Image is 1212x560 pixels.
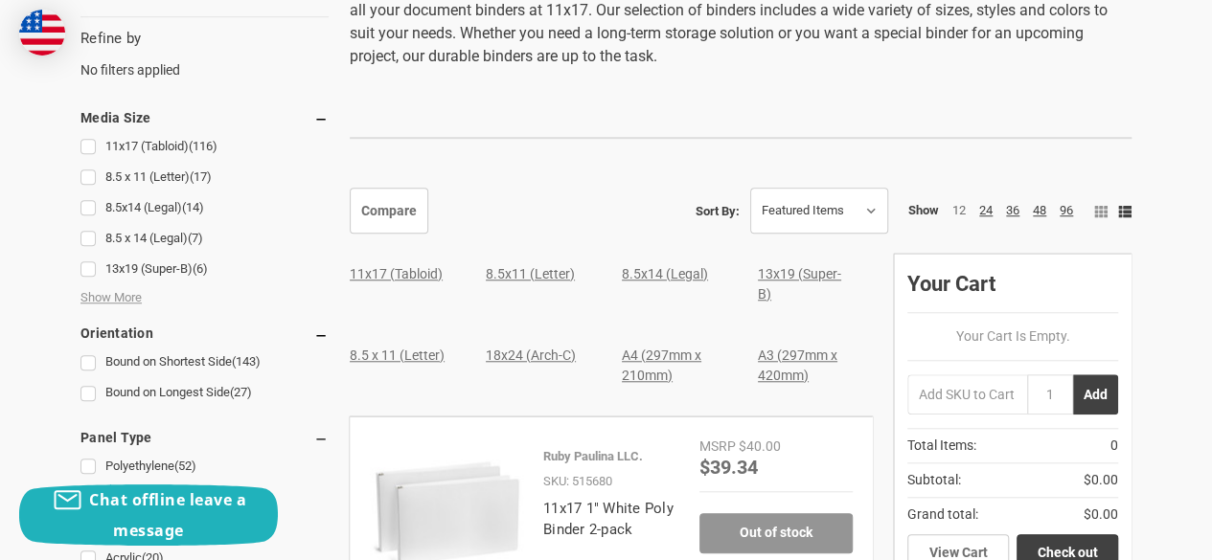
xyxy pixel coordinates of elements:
a: 11x17 (Tabloid) [350,266,443,281]
a: 24 [979,203,993,217]
span: (17) [190,169,212,184]
span: Chat offline leave a message [89,489,246,541]
a: 8.5x14 (Legal) [622,266,708,281]
a: Polyethylene [80,454,329,480]
a: 8.5x14 (Legal) [80,195,329,221]
span: 0 [1110,436,1118,456]
img: duty and tax information for United States [19,10,65,56]
h5: Refine by [80,28,329,50]
a: Compare [350,188,428,234]
span: Subtotal: [907,470,961,490]
span: $0.00 [1084,470,1118,490]
button: Add [1073,374,1118,414]
p: SKU: 515680 [543,472,612,491]
a: Bound on Longest Side [80,380,329,406]
span: (7) [188,231,203,245]
h5: Orientation [80,322,329,345]
label: Sort By: [696,196,740,225]
span: (6) [193,261,208,276]
a: 96 [1060,203,1073,217]
span: (14) [182,200,204,214]
span: (116) [189,139,217,153]
span: (52) [174,459,196,473]
span: Grand total: [907,504,978,525]
span: $0.00 [1084,504,1118,525]
a: 48 [1033,203,1046,217]
a: 8.5 x 14 (Legal) [80,226,329,252]
span: (27) [230,385,252,399]
button: Chat offline leave a message [19,484,278,546]
a: 36 [1006,203,1019,217]
span: Show More [80,288,142,307]
div: Your Cart [907,267,1118,313]
a: 8.5x11 (Letter) [486,266,575,281]
p: Your Cart Is Empty. [907,326,1118,347]
span: Total Items: [907,436,976,456]
a: 12 [952,203,966,217]
h5: Media Size [80,106,329,129]
a: 13x19 (Super-B) [758,266,841,302]
div: No filters applied [80,28,329,79]
span: $39.34 [699,454,758,479]
span: $40.00 [739,438,781,454]
span: Show [908,201,939,218]
div: MSRP [699,437,736,457]
a: 11x17 (Tabloid) [80,134,329,160]
a: 18x24 (Arch-C) [486,347,576,363]
h5: Panel Type [80,426,329,449]
a: 13x19 (Super-B) [80,257,329,282]
span: (143) [232,354,261,369]
a: Bound on Shortest Side [80,349,329,375]
a: 11x17 1" White Poly Binder 2-pack [543,500,674,539]
input: Add SKU to Cart [907,374,1027,414]
a: 8.5 x 11 (Letter) [80,165,329,190]
a: A4 (297mm x 210mm) [622,347,701,383]
a: A3 (297mm x 420mm) [758,347,837,383]
a: Out of stock [699,513,853,553]
p: Ruby Paulina LLC. [543,447,643,466]
a: 8.5 x 11 (Letter) [350,347,445,363]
